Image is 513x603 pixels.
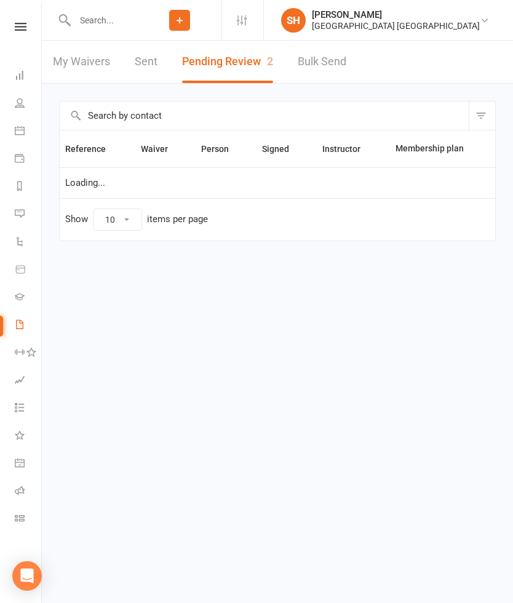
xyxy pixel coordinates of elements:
div: [GEOGRAPHIC_DATA] [GEOGRAPHIC_DATA] [312,20,480,31]
div: [PERSON_NAME] [312,9,480,20]
a: My Waivers [53,41,110,83]
button: Pending Review2 [182,41,273,83]
div: SH [281,8,306,33]
button: Instructor [322,142,374,156]
span: Waiver [141,144,181,154]
span: Signed [262,144,303,154]
td: Loading... [60,167,495,198]
input: Search... [71,12,138,29]
a: Dashboard [15,63,42,90]
button: Person [201,142,242,156]
div: Open Intercom Messenger [12,561,42,591]
input: Search by contact [60,102,469,130]
span: 2 [267,55,273,68]
span: Instructor [322,144,374,154]
a: Assessments [15,367,42,395]
button: Signed [262,142,303,156]
a: Sent [135,41,157,83]
a: Reports [15,174,42,201]
a: What's New [15,423,42,450]
a: Bulk Send [298,41,346,83]
button: Reference [65,142,119,156]
div: Show [65,209,208,231]
th: Membership plan [390,130,482,167]
span: Reference [65,144,119,154]
a: General attendance kiosk mode [15,450,42,478]
a: People [15,90,42,118]
a: Calendar [15,118,42,146]
a: Payments [15,146,42,174]
a: Roll call kiosk mode [15,478,42,506]
a: Class kiosk mode [15,506,42,533]
a: Product Sales [15,257,42,284]
div: items per page [147,214,208,225]
span: Person [201,144,242,154]
button: Waiver [141,142,181,156]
